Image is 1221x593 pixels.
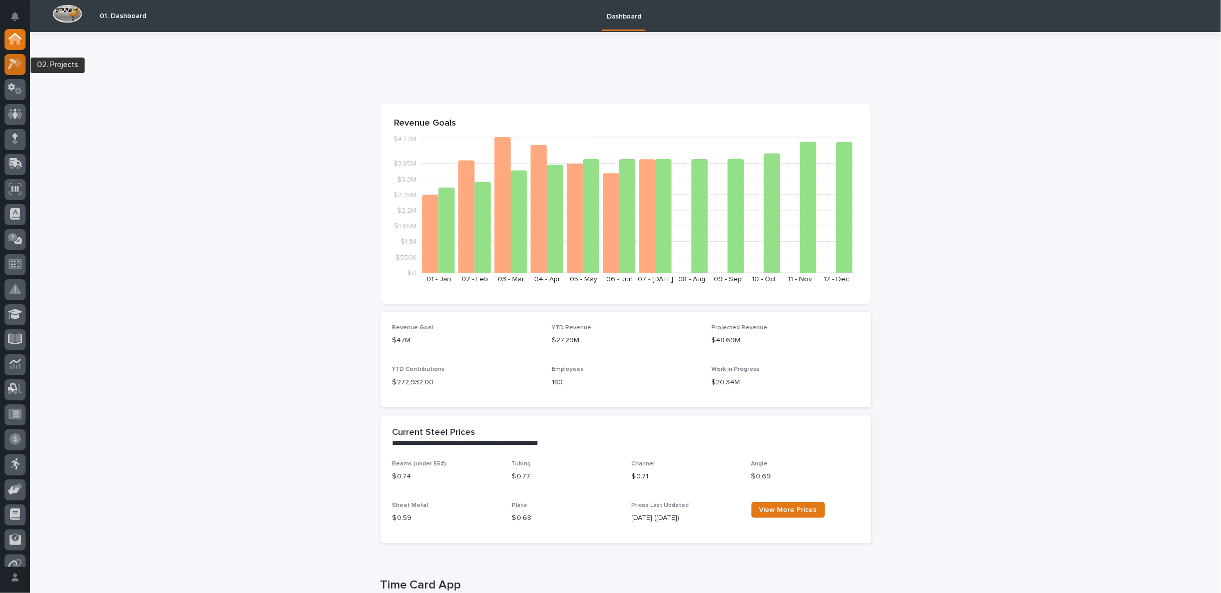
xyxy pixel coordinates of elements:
p: $27.29M [552,335,699,346]
h2: 01. Dashboard [100,12,146,21]
span: Channel [632,461,655,467]
p: $ 0.59 [392,513,500,523]
tspan: $1.1M [400,239,417,246]
p: 180 [552,377,699,388]
text: 04 - Apr [534,276,560,283]
tspan: $2.75M [393,192,417,199]
span: Tubing [512,461,531,467]
div: Notifications [13,12,26,28]
p: Revenue Goals [394,118,857,129]
text: 10 - Oct [752,276,776,283]
p: $ 272,932.00 [392,377,540,388]
tspan: $0 [408,270,417,277]
text: 07 - [DATE] [638,276,673,283]
span: View More Prices [759,506,817,513]
span: Prices Last Updated [632,502,689,508]
tspan: $2.2M [397,207,417,214]
p: Time Card App [380,578,867,592]
img: Workspace Logo [53,5,82,23]
p: [DATE] ([DATE]) [632,513,739,523]
p: $ 0.69 [751,471,859,482]
text: 12 - Dec [824,276,849,283]
tspan: $550K [395,254,417,261]
text: 11 - Nov [788,276,812,283]
text: 02 - Feb [462,276,488,283]
span: Employees [552,366,584,372]
span: Revenue Goal [392,325,434,331]
text: 01 - Jan [426,276,451,283]
p: $47M [392,335,540,346]
tspan: $3.85M [393,161,417,168]
a: View More Prices [751,502,825,518]
text: 05 - May [569,276,597,283]
span: Work in Progress [711,366,759,372]
span: Projected Revenue [711,325,767,331]
text: 06 - Jun [606,276,632,283]
text: 08 - Aug [678,276,705,283]
text: 03 - Mar [498,276,524,283]
text: 09 - Sep [714,276,742,283]
p: $ 0.68 [512,513,620,523]
span: YTD Revenue [552,325,591,331]
span: Sheet Metal [392,502,429,508]
p: $ 0.74 [392,471,500,482]
button: Notifications [5,6,26,27]
span: Beams (under 55#) [392,461,447,467]
span: Plate [512,502,528,508]
span: Angle [751,461,768,467]
span: YTD Contributions [392,366,445,372]
p: $48.69M [711,335,859,346]
h2: Current Steel Prices [392,427,476,438]
tspan: $1.65M [394,223,417,230]
tspan: $4.77M [393,136,417,143]
p: $ 0.71 [632,471,739,482]
p: $20.34M [711,377,859,388]
tspan: $3.3M [397,176,417,183]
p: $ 0.77 [512,471,620,482]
